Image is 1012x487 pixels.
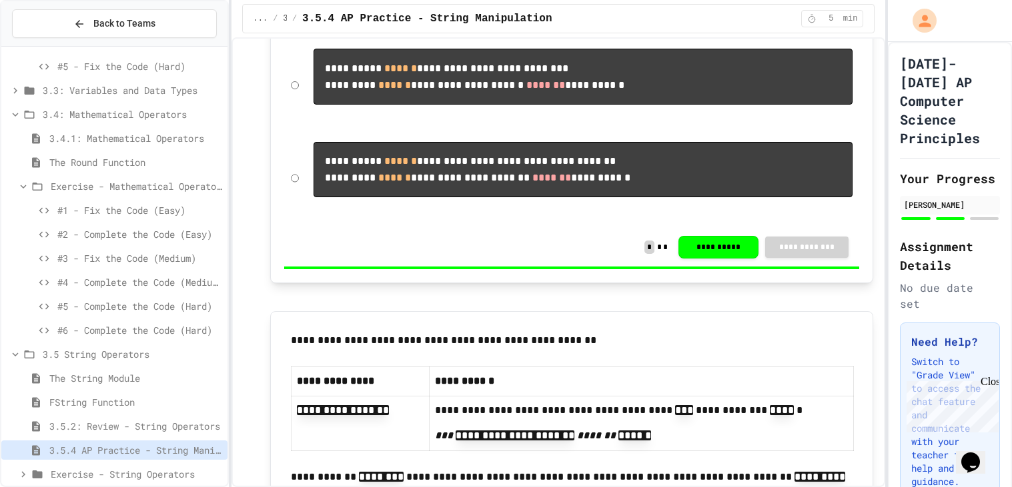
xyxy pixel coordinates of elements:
h2: Assignment Details [900,237,1000,274]
span: Back to Teams [93,17,155,31]
span: #2 - Complete the Code (Easy) [57,227,222,241]
span: #6 - Complete the Code (Hard) [57,323,222,337]
span: / [292,13,297,24]
span: min [843,13,858,24]
div: My Account [899,5,940,36]
span: #4 - Complete the Code (Medium) [57,275,222,289]
span: 3.5 String Operators [43,347,222,361]
div: Chat with us now!Close [5,5,92,85]
span: #1 - Fix the Code (Easy) [57,203,222,217]
span: ... [254,13,268,24]
span: 3.5 String Operators [283,13,287,24]
div: No due date set [900,280,1000,312]
span: 3.3: Variables and Data Types [43,83,222,97]
span: 3.5.2: Review - String Operators [49,419,222,433]
span: #3 - Fix the Code (Medium) [57,251,222,265]
span: 5 [821,13,842,24]
span: The Round Function [49,155,222,169]
span: 3.5.4 AP Practice - String Manipulation [49,443,222,457]
span: #5 - Fix the Code (Hard) [57,59,222,73]
span: 3.4: Mathematical Operators [43,107,222,121]
h2: Your Progress [900,169,1000,188]
iframe: chat widget [901,376,999,432]
div: [PERSON_NAME] [904,199,996,211]
iframe: chat widget [956,434,999,474]
span: 3.4.1: Mathematical Operators [49,131,222,145]
span: Exercise - Mathematical Operators [51,179,222,193]
span: Exercise - String Operators [51,467,222,481]
span: FString Function [49,395,222,409]
span: / [273,13,278,24]
span: 3.5.4 AP Practice - String Manipulation [302,11,552,27]
h1: [DATE]-[DATE] AP Computer Science Principles [900,54,1000,147]
span: #5 - Complete the Code (Hard) [57,299,222,313]
span: The String Module [49,371,222,385]
h3: Need Help? [911,334,989,350]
